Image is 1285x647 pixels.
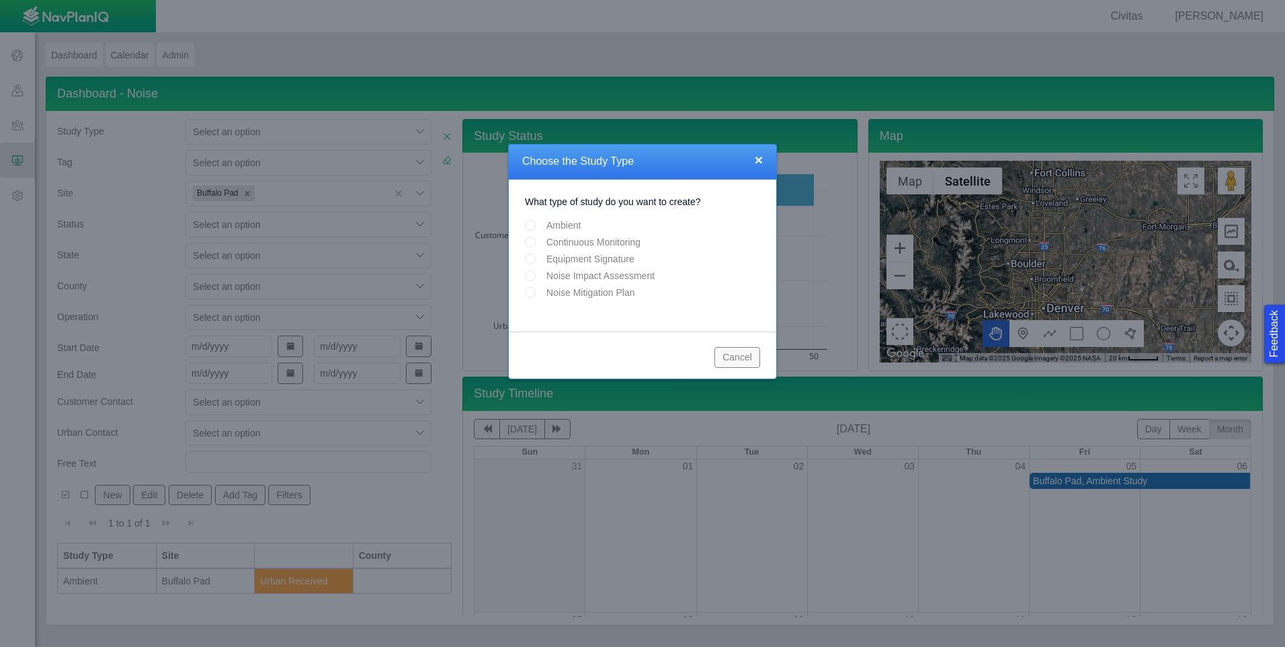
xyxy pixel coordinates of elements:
button: Cancel [714,347,760,367]
h4: Choose the Study Type [522,155,763,169]
button: close [755,153,763,167]
label: Ambient [546,219,581,232]
label: Noise Mitigation Plan [546,286,635,299]
label: Equipment Signature [546,252,634,266]
h5: What type of study do you want to create? [525,196,760,208]
label: Noise Impact Assessment [546,269,655,282]
label: Continuous Monitoring [546,235,640,249]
